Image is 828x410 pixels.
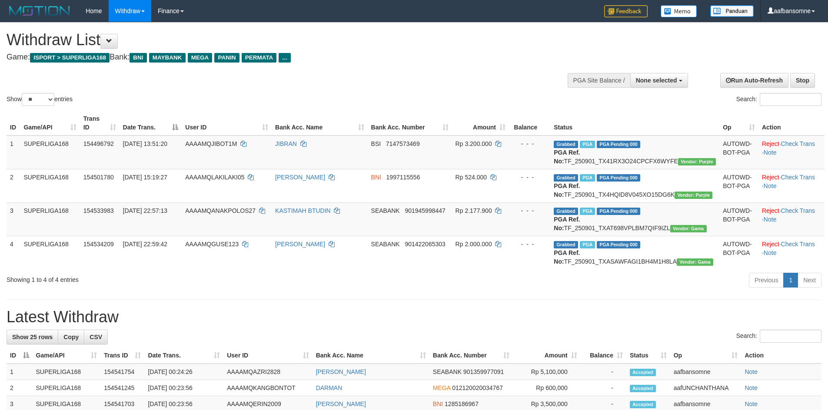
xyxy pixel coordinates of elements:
td: TF_250901_TX41RX3O24CPCFX6WYFE [550,136,719,169]
span: Marked by aafchoeunmanni [580,208,595,215]
a: Reject [762,207,779,214]
b: PGA Ref. No: [554,249,580,265]
span: CSV [90,334,102,341]
span: [DATE] 22:57:13 [123,207,167,214]
span: Vendor URL: https://trx31.1velocity.biz [670,225,707,232]
a: 1 [783,273,798,288]
span: AAAAMQGUSE123 [185,241,239,248]
span: PGA Pending [597,241,640,248]
span: Vendor URL: https://trx4.1velocity.biz [678,158,716,165]
span: ... [279,53,290,63]
td: 154541754 [100,364,144,380]
td: - [581,380,626,396]
span: Grabbed [554,141,578,148]
td: 2 [7,169,20,202]
span: [DATE] 15:19:27 [123,174,167,181]
span: Rp 524.000 [456,174,487,181]
span: MAYBANK [149,53,186,63]
th: User ID: activate to sort column ascending [182,111,272,136]
span: Rp 2.177.900 [456,207,492,214]
a: [PERSON_NAME] [275,241,325,248]
span: Marked by aafsoycanthlai [580,174,595,182]
span: Copy 901359977091 to clipboard [463,368,504,375]
a: Note [764,216,777,223]
th: Op: activate to sort column ascending [670,347,742,364]
span: [DATE] 22:59:42 [123,241,167,248]
label: Search: [736,93,821,106]
span: MEGA [433,384,450,391]
th: Amount: activate to sort column ascending [513,347,581,364]
span: 154533983 [83,207,114,214]
td: Rp 5,100,000 [513,364,581,380]
span: 154534209 [83,241,114,248]
td: [DATE] 00:23:56 [144,380,223,396]
b: PGA Ref. No: [554,216,580,231]
td: aafUNCHANTHANA [670,380,742,396]
td: - [581,364,626,380]
input: Search: [760,93,821,106]
input: Search: [760,330,821,343]
img: Button%20Memo.svg [661,5,697,17]
a: [PERSON_NAME] [275,174,325,181]
span: BNI [371,174,381,181]
td: 1 [7,364,33,380]
div: Showing 1 to 4 of 4 entries [7,272,339,284]
span: BNI [433,400,443,407]
span: PANIN [214,53,239,63]
a: Note [745,384,758,391]
div: PGA Site Balance / [568,73,630,88]
td: aafbansomne [670,364,742,380]
span: PGA Pending [597,208,640,215]
th: Bank Acc. Name: activate to sort column ascending [313,347,429,364]
th: Bank Acc. Name: activate to sort column ascending [272,111,367,136]
th: Bank Acc. Number: activate to sort column ascending [368,111,452,136]
span: None selected [636,77,677,84]
th: Bank Acc. Number: activate to sort column ascending [429,347,513,364]
span: Show 25 rows [12,334,53,341]
a: Note [764,182,777,189]
span: Rp 3.200.000 [456,140,492,147]
span: AAAAMQANAKPOLOS27 [185,207,256,214]
th: Game/API: activate to sort column ascending [33,347,101,364]
td: SUPERLIGA168 [33,380,101,396]
div: - - - [512,206,547,215]
a: [PERSON_NAME] [316,368,366,375]
th: Balance: activate to sort column ascending [581,347,626,364]
a: Check Trans [781,207,815,214]
span: Accepted [630,385,656,392]
span: Grabbed [554,241,578,248]
a: Reject [762,140,779,147]
span: MEGA [188,53,213,63]
a: Note [764,149,777,156]
span: PGA Pending [597,174,640,182]
td: SUPERLIGA168 [20,202,80,236]
label: Show entries [7,93,73,106]
td: 154541245 [100,380,144,396]
td: AAAAMQKANGBONTOT [223,380,312,396]
span: 154501780 [83,174,114,181]
th: Balance [509,111,550,136]
th: Date Trans.: activate to sort column descending [120,111,182,136]
th: User ID: activate to sort column ascending [223,347,312,364]
td: · · [758,202,825,236]
div: - - - [512,240,547,248]
th: Date Trans.: activate to sort column ascending [144,347,223,364]
span: Accepted [630,401,656,408]
img: panduan.png [710,5,754,17]
td: AUTOWD-BOT-PGA [719,202,758,236]
span: 154496792 [83,140,114,147]
td: 1 [7,136,20,169]
th: Status [550,111,719,136]
th: Action [758,111,825,136]
a: KASTIMAH BTUDIN [275,207,331,214]
th: Trans ID: activate to sort column ascending [80,111,120,136]
th: Action [741,347,821,364]
b: PGA Ref. No: [554,182,580,198]
div: - - - [512,173,547,182]
span: SEABANK [371,241,400,248]
span: Copy 901422065303 to clipboard [405,241,445,248]
div: - - - [512,139,547,148]
td: · · [758,236,825,269]
h1: Latest Withdraw [7,308,821,326]
td: Rp 600,000 [513,380,581,396]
